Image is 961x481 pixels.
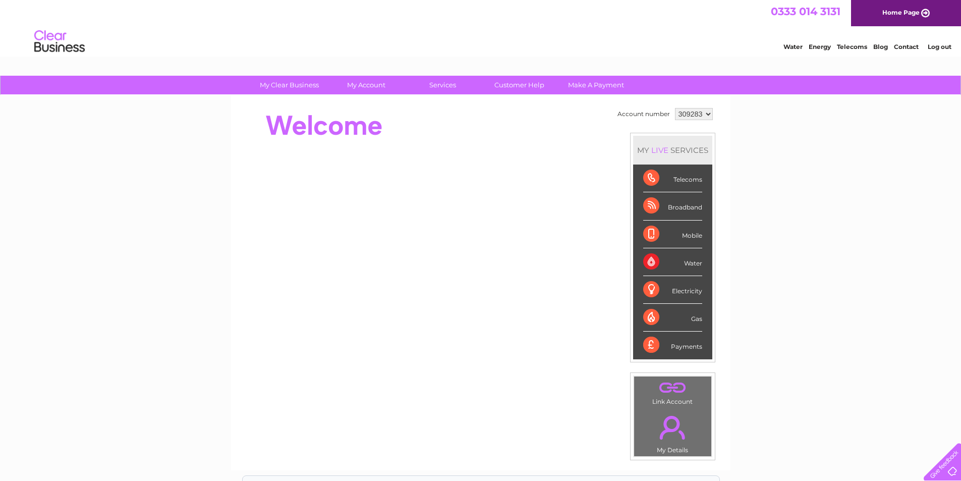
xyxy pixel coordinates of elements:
a: Blog [873,43,888,50]
a: . [637,410,709,445]
div: Clear Business is a trading name of Verastar Limited (registered in [GEOGRAPHIC_DATA] No. 3667643... [243,6,719,49]
a: Make A Payment [554,76,638,94]
td: My Details [634,407,712,457]
a: My Account [324,76,408,94]
div: Gas [643,304,702,332]
div: Payments [643,332,702,359]
a: 0333 014 3131 [771,5,840,18]
div: Telecoms [643,165,702,192]
a: Contact [894,43,919,50]
img: logo.png [34,26,85,57]
div: Broadband [643,192,702,220]
a: Log out [928,43,951,50]
a: . [637,379,709,397]
div: LIVE [649,145,670,155]
td: Link Account [634,376,712,408]
a: Services [401,76,484,94]
div: Mobile [643,221,702,248]
div: MY SERVICES [633,136,712,165]
a: Water [783,43,803,50]
a: Telecoms [837,43,867,50]
a: Energy [809,43,831,50]
div: Electricity [643,276,702,304]
div: Water [643,248,702,276]
a: My Clear Business [248,76,331,94]
a: Customer Help [478,76,561,94]
td: Account number [615,105,672,123]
